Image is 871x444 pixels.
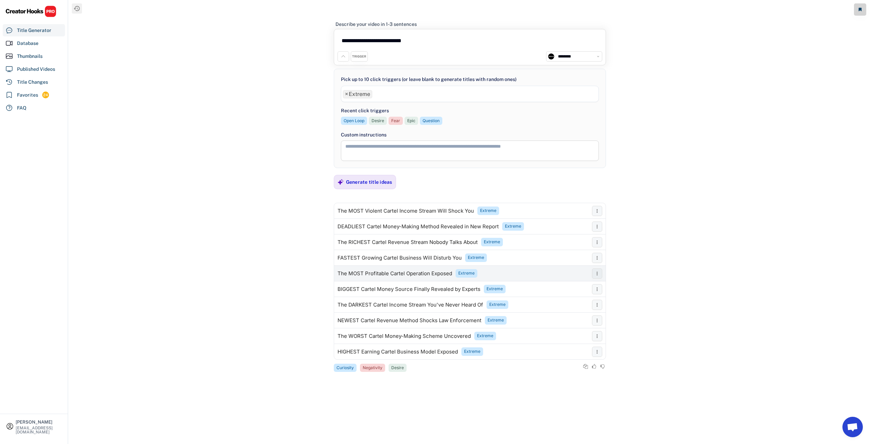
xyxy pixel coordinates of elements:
[423,118,440,124] div: Question
[458,270,475,276] div: Extreme
[842,417,863,437] a: Open chat
[338,224,499,229] div: DEADLIEST Cartel Money-Making Method Revealed in New Report
[338,302,483,308] div: The DARKEST Cartel Income Stream You've Never Heard Of
[363,365,382,371] div: Negativity
[488,317,504,323] div: Extreme
[341,76,516,83] div: Pick up to 10 click triggers (or leave blank to generate titles with random ones)
[407,118,415,124] div: Epic
[17,104,27,112] div: FAQ
[17,53,43,60] div: Thumbnails
[489,302,506,308] div: Extreme
[5,5,56,17] img: CHPRO%20Logo.svg
[335,21,417,27] div: Describe your video in 1-3 sentences
[391,365,404,371] div: Desire
[338,333,471,339] div: The WORST Cartel Money-Making Scheme Uncovered
[17,40,38,47] div: Database
[336,365,354,371] div: Curiosity
[17,66,55,73] div: Published Videos
[464,349,480,355] div: Extreme
[16,426,62,434] div: [EMAIL_ADDRESS][DOMAIN_NAME]
[338,255,462,261] div: FASTEST Growing Cartel Business Will Disturb You
[16,420,62,424] div: [PERSON_NAME]
[338,240,478,245] div: The RICHEST Cartel Revenue Stream Nobody Talks About
[344,118,364,124] div: Open Loop
[480,208,496,214] div: Extreme
[487,286,503,292] div: Extreme
[338,286,480,292] div: BIGGEST Cartel Money Source Finally Revealed by Experts
[345,92,348,97] span: ×
[338,349,458,355] div: HIGHEST Earning Cartel Business Model Exposed
[372,118,384,124] div: Desire
[343,90,372,98] li: Extreme
[17,27,51,34] div: Title Generator
[17,92,38,99] div: Favorites
[346,179,392,185] div: Generate title ideas
[338,208,474,214] div: The MOST Violent Cartel Income Stream Will Shock You
[484,239,500,245] div: Extreme
[341,131,599,138] div: Custom instructions
[352,54,366,59] div: TRIGGER
[391,118,400,124] div: Fear
[548,53,554,60] img: channels4_profile.jpg
[468,255,484,261] div: Extreme
[338,318,481,323] div: NEWEST Cartel Revenue Method Shocks Law Enforcement
[505,224,521,229] div: Extreme
[341,107,389,114] div: Recent click triggers
[42,92,49,98] div: 24
[17,79,48,86] div: Title Changes
[477,333,493,339] div: Extreme
[338,271,452,276] div: The MOST Profitable Cartel Operation Exposed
